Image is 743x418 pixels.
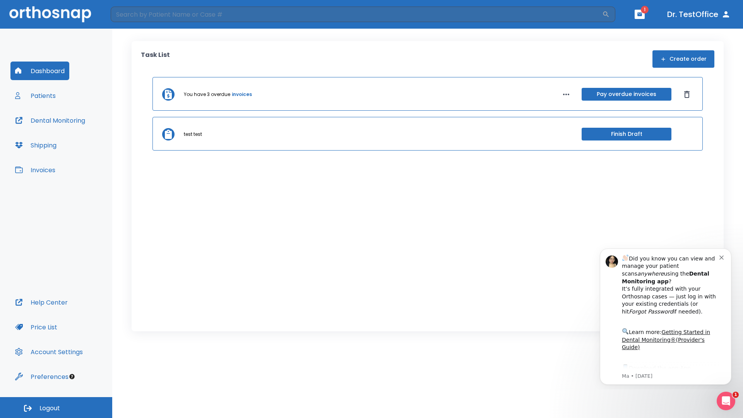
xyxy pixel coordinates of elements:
[10,62,69,80] button: Dashboard
[10,343,87,361] button: Account Settings
[10,367,73,386] button: Preferences
[582,88,671,101] button: Pay overdue invoices
[10,293,72,312] button: Help Center
[111,7,602,22] input: Search by Patient Name or Case #
[184,91,230,98] p: You have 3 overdue
[582,128,671,140] button: Finish Draft
[733,392,739,398] span: 1
[10,86,60,105] button: Patients
[141,50,170,68] p: Task List
[131,12,137,18] button: Dismiss notification
[184,131,202,138] p: test test
[641,6,649,14] span: 1
[10,318,62,336] button: Price List
[34,122,131,161] div: Download the app: | ​ Let us know if you need help getting started!
[681,88,693,101] button: Dismiss
[10,161,60,179] button: Invoices
[664,7,734,21] button: Dr. TestOffice
[10,111,90,130] button: Dental Monitoring
[717,392,735,410] iframe: Intercom live chat
[9,6,91,22] img: Orthosnap
[652,50,714,68] button: Create order
[68,373,75,380] div: Tooltip anchor
[588,242,743,389] iframe: Intercom notifications message
[39,404,60,413] span: Logout
[232,91,252,98] a: invoices
[10,136,61,154] button: Shipping
[34,123,103,137] a: App Store
[34,131,131,138] p: Message from Ma, sent 7w ago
